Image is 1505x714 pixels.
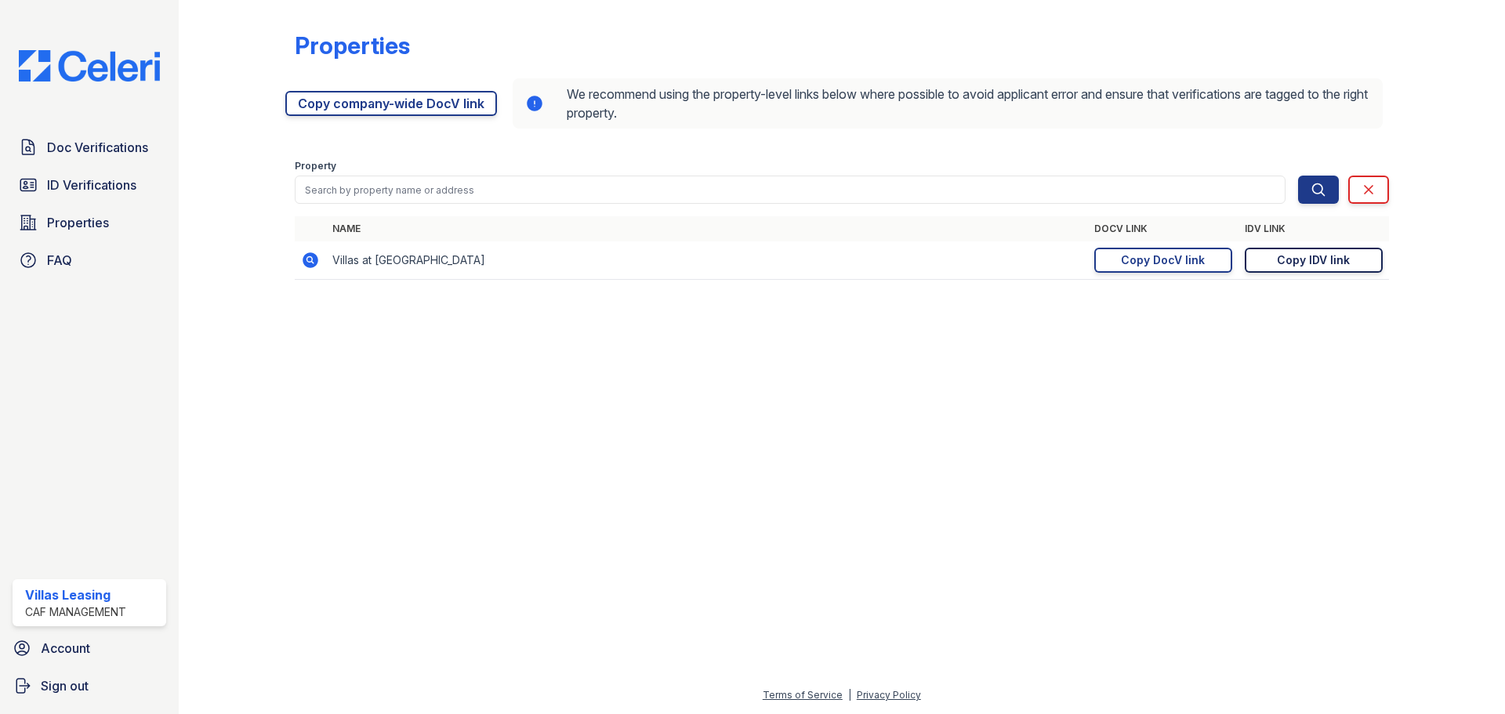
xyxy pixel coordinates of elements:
a: Copy DocV link [1094,248,1232,273]
div: Properties [295,31,410,60]
input: Search by property name or address [295,176,1286,204]
th: IDV Link [1238,216,1389,241]
div: Copy IDV link [1277,252,1350,268]
div: CAF Management [25,604,126,620]
a: Copy IDV link [1245,248,1383,273]
a: Account [6,632,172,664]
th: DocV Link [1088,216,1238,241]
a: Privacy Policy [857,689,921,701]
td: Villas at [GEOGRAPHIC_DATA] [326,241,1088,280]
a: Doc Verifications [13,132,166,163]
span: Account [41,639,90,658]
span: ID Verifications [47,176,136,194]
span: FAQ [47,251,72,270]
div: Villas Leasing [25,585,126,604]
div: | [848,689,851,701]
label: Property [295,160,336,172]
th: Name [326,216,1088,241]
a: Copy company-wide DocV link [285,91,497,116]
span: Sign out [41,676,89,695]
a: Terms of Service [763,689,843,701]
span: Properties [47,213,109,232]
a: Sign out [6,670,172,701]
span: Doc Verifications [47,138,148,157]
div: Copy DocV link [1121,252,1205,268]
div: We recommend using the property-level links below where possible to avoid applicant error and ens... [513,78,1383,129]
a: FAQ [13,245,166,276]
a: ID Verifications [13,169,166,201]
img: CE_Logo_Blue-a8612792a0a2168367f1c8372b55b34899dd931a85d93a1a3d3e32e68fde9ad4.png [6,50,172,82]
a: Properties [13,207,166,238]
